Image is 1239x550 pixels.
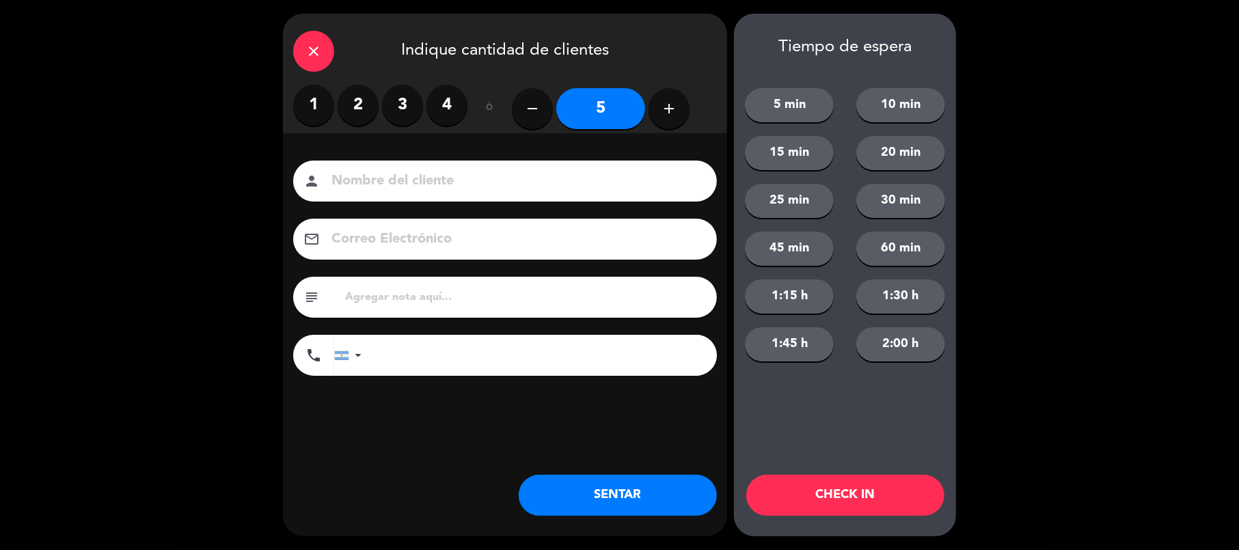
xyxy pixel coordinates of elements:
button: SENTAR [519,475,717,516]
button: add [649,88,690,129]
label: 1 [293,85,334,126]
button: 1:15 h [745,279,834,314]
button: CHECK IN [746,475,944,516]
div: Indique cantidad de clientes [283,14,727,85]
input: Nombre del cliente [330,169,699,193]
label: 2 [338,85,379,126]
button: 60 min [856,232,945,266]
button: 1:45 h [745,327,834,361]
button: 10 min [856,88,945,122]
i: email [303,231,320,247]
i: close [305,43,322,59]
label: 4 [426,85,467,126]
div: Tiempo de espera [734,38,956,57]
i: remove [524,100,541,117]
button: 2:00 h [856,327,945,361]
button: 45 min [745,232,834,266]
label: 3 [382,85,423,126]
input: Correo Electrónico [330,228,699,251]
button: 15 min [745,136,834,170]
input: Agregar nota aquí... [344,288,707,307]
button: 30 min [856,184,945,218]
button: 5 min [745,88,834,122]
i: person [303,173,320,189]
div: Argentina: +54 [335,335,366,375]
i: subject [303,289,320,305]
button: 1:30 h [856,279,945,314]
button: 25 min [745,184,834,218]
button: remove [512,88,553,129]
button: 20 min [856,136,945,170]
i: phone [305,347,322,363]
i: add [661,100,677,117]
div: ó [467,85,512,133]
